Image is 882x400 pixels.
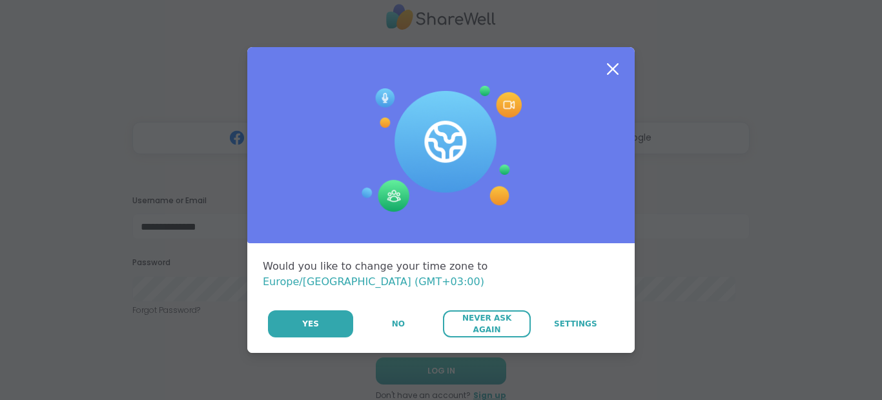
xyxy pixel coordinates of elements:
span: Never Ask Again [449,312,524,335]
a: Settings [532,310,619,337]
span: Europe/[GEOGRAPHIC_DATA] (GMT+03:00) [263,275,484,288]
img: Session Experience [360,86,522,212]
span: Settings [554,318,597,330]
button: No [354,310,442,337]
div: Would you like to change your time zone to [263,259,619,290]
button: Yes [268,310,353,337]
span: No [392,318,405,330]
span: Yes [302,318,319,330]
button: Never Ask Again [443,310,530,337]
